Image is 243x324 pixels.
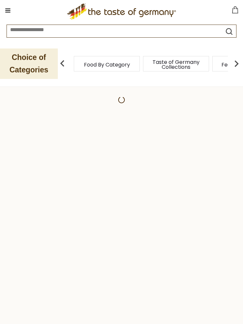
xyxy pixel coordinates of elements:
img: next arrow [230,57,243,70]
a: Taste of Germany Collections [150,60,202,69]
img: previous arrow [56,57,69,70]
a: Food By Category [84,62,130,67]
